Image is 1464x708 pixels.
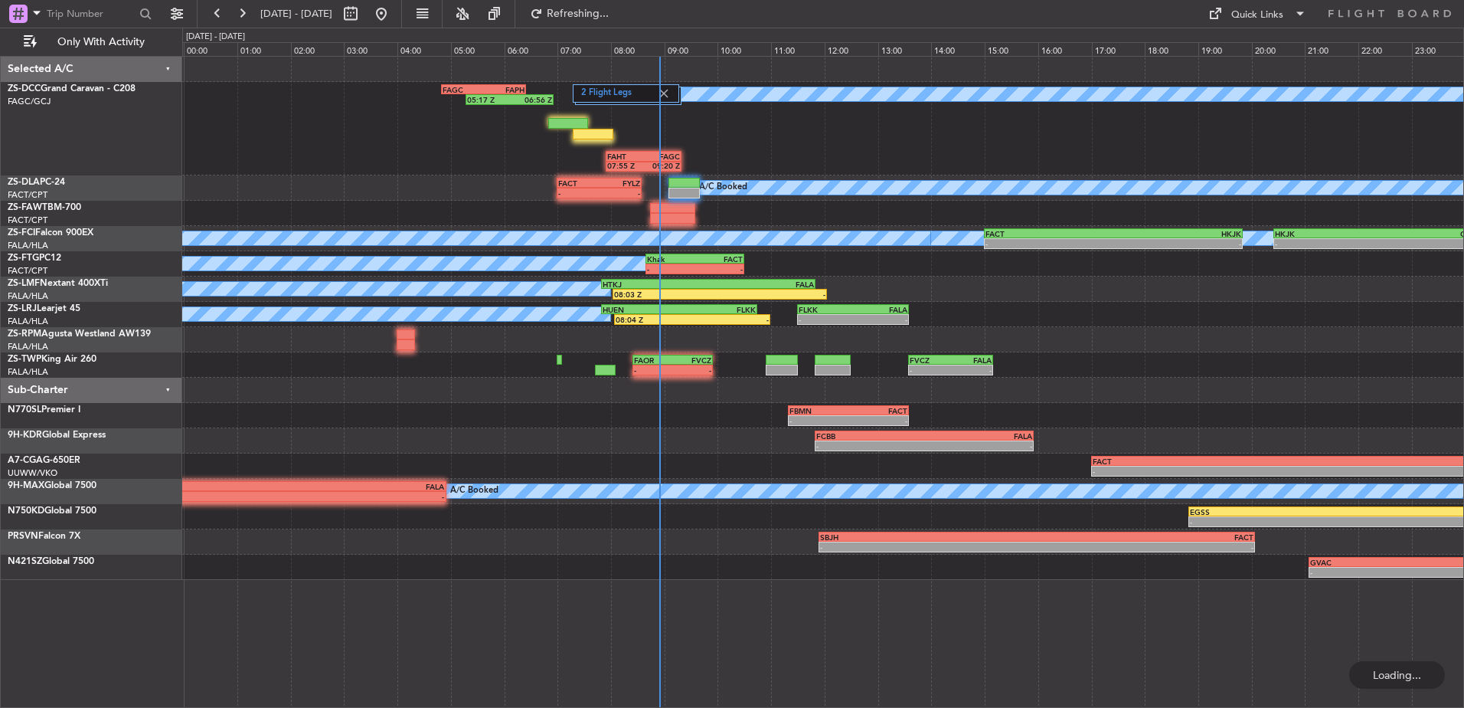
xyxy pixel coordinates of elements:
[985,239,1113,248] div: -
[985,229,1113,238] div: FACT
[8,456,80,465] a: A7-CGAG-650ER
[848,416,907,425] div: -
[853,305,907,314] div: FALA
[260,7,332,21] span: [DATE] - [DATE]
[8,366,48,378] a: FALA/HLA
[8,290,48,302] a: FALA/HLA
[8,355,41,364] span: ZS-TWP
[190,492,444,501] div: -
[1190,507,1438,516] div: EGSS
[8,265,47,277] a: FACT/CPT
[1349,661,1445,689] div: Loading...
[47,2,135,25] input: Trip Number
[8,254,39,263] span: ZS-FTG
[1113,239,1241,248] div: -
[17,30,166,54] button: Only With Activity
[8,215,47,226] a: FACT/CPT
[1358,42,1412,56] div: 22:00
[600,179,640,188] div: FYLZ
[699,176,747,199] div: A/C Booked
[184,42,237,56] div: 00:00
[8,431,106,440] a: 9H-KDRGlobal Express
[8,329,151,339] a: ZS-RPMAgusta Westland AW139
[484,85,524,94] div: FAPH
[951,356,992,365] div: FALA
[344,42,397,56] div: 03:00
[186,31,245,44] div: [DATE] - [DATE]
[717,42,771,56] div: 10:00
[985,42,1038,56] div: 15:00
[657,87,671,100] img: gray-close.svg
[799,315,853,324] div: -
[8,203,42,212] span: ZS-FAW
[558,188,599,198] div: -
[603,280,708,289] div: HTKJ
[708,280,814,289] div: FALA
[924,431,1032,441] div: FALA
[611,42,665,56] div: 08:00
[1037,533,1253,542] div: FACT
[673,365,712,375] div: -
[8,532,38,541] span: PRSVN
[924,441,1032,451] div: -
[910,356,950,365] div: FVCZ
[8,481,44,490] span: 9H-MAX
[647,264,694,274] div: -
[8,329,41,339] span: ZS-RPM
[1092,42,1145,56] div: 17:00
[614,290,720,299] div: 08:03 Z
[8,456,43,465] span: A7-CGA
[789,406,848,415] div: FBMN
[291,42,345,56] div: 02:00
[40,37,162,48] span: Only With Activity
[450,480,498,503] div: A/C Booked
[8,316,48,327] a: FALA/HLA
[509,95,552,104] div: 06:56 Z
[451,42,505,56] div: 05:00
[237,42,291,56] div: 01:00
[467,95,510,104] div: 05:17 Z
[8,228,35,238] span: ZS-FCI
[8,557,94,566] a: N421SZGlobal 7500
[695,264,743,274] div: -
[8,467,57,479] a: UUWW/VKO
[546,8,610,19] span: Refreshing...
[8,341,48,352] a: FALA/HLA
[8,84,41,93] span: ZS-DCC
[8,304,80,313] a: ZS-LRJLearjet 45
[8,84,136,93] a: ZS-DCCGrand Caravan - C208
[8,240,48,251] a: FALA/HLA
[951,365,992,375] div: -
[820,542,1037,552] div: -
[1275,229,1378,238] div: HKJK
[8,178,40,187] span: ZS-DLA
[1201,2,1314,26] button: Quick Links
[1037,542,1253,552] div: -
[1198,42,1252,56] div: 19:00
[1231,8,1283,23] div: Quick Links
[1145,42,1198,56] div: 18:00
[8,431,42,440] span: 9H-KDR
[816,431,924,441] div: FCBB
[8,228,93,238] a: ZS-FCIFalcon 900EX
[1190,517,1438,526] div: -
[853,315,907,324] div: -
[505,42,558,56] div: 06:00
[8,279,40,288] span: ZS-LMF
[634,365,673,375] div: -
[825,42,878,56] div: 12:00
[1093,467,1398,476] div: -
[581,87,657,100] label: 2 Flight Legs
[634,356,673,365] div: FAOR
[8,481,96,490] a: 9H-MAXGlobal 7500
[848,406,907,415] div: FACT
[644,161,681,170] div: 09:20 Z
[692,315,769,324] div: -
[600,188,640,198] div: -
[8,279,108,288] a: ZS-LMFNextant 400XTi
[8,304,37,313] span: ZS-LRJ
[8,506,96,516] a: N750KDGlobal 7500
[8,405,41,415] span: N770SL
[816,441,924,451] div: -
[8,532,80,541] a: PRSVNFalcon 7X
